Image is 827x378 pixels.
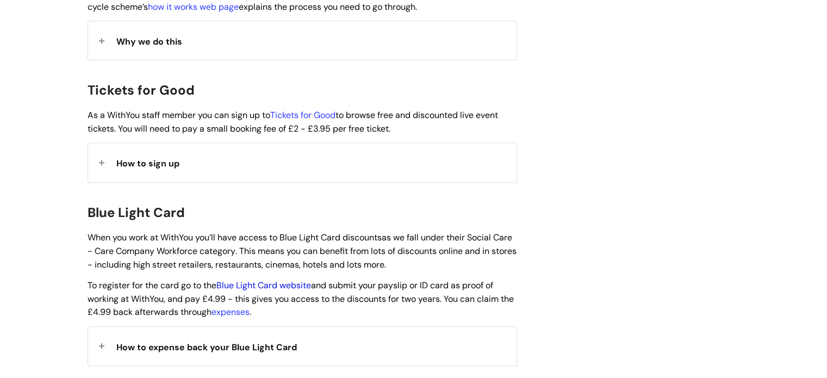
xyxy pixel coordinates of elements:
a: Blue Light Card website [216,280,311,291]
a: how it works web page [148,1,239,13]
span: as we fall under their Social Care - Care Company Workforce category [88,232,512,257]
span: As a WithYou staff member you can sign up to to browse free and discounted live event tickets. Yo... [88,109,498,134]
span: How to sign up [116,158,179,169]
span: Blue Light Card [88,204,185,221]
span: Tickets for Good [88,82,195,98]
span: When you work at WithYou you’ll have access to Blue Light Card discounts . This means you can ben... [88,232,517,270]
span: To register for the card go to the and submit your payslip or ID card as proof of working at With... [88,280,514,318]
a: Tickets for Good [270,109,335,121]
span: Why we do this [116,36,182,47]
a: expenses [212,306,250,318]
span: How to expense back your Blue Light Card [116,342,297,353]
